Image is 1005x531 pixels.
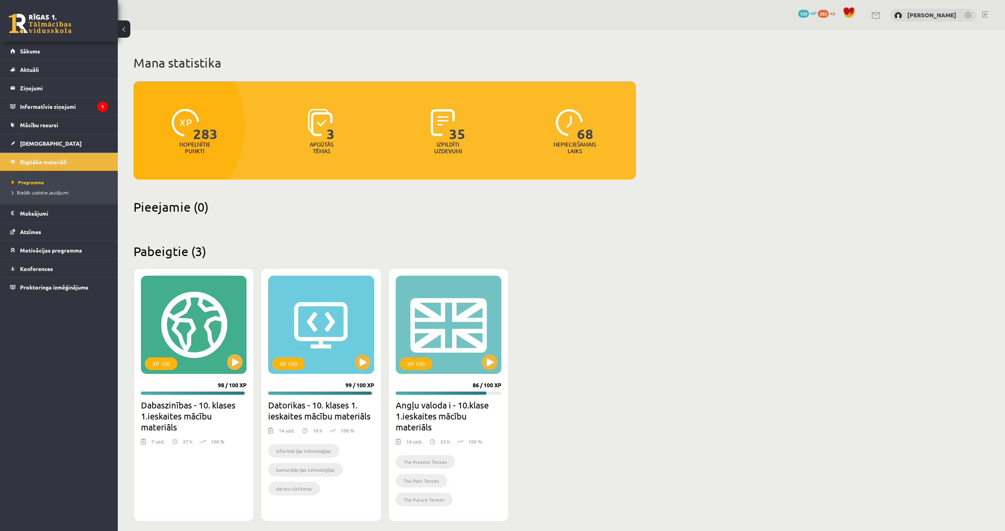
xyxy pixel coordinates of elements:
a: Digitālie materiāli [10,153,108,171]
h2: Datorikas - 10. klases 1. ieskaites mācību materiāls [268,399,374,421]
div: XP 100 [400,357,432,370]
h2: Angļu valoda i - 10.klase 1.ieskaites mācību materiāls [396,399,501,432]
a: 283 xp [818,10,839,16]
span: mP [810,10,817,16]
span: 283 [193,109,218,141]
p: 100 % [341,427,354,434]
span: 68 [577,109,594,141]
span: Sākums [20,48,40,55]
a: Mācību resursi [10,116,108,134]
a: Konferences [10,260,108,278]
h2: Pieejamie (0) [133,199,636,214]
a: Sākums [10,42,108,60]
legend: Informatīvie ziņojumi [20,97,108,115]
span: Konferences [20,265,53,272]
span: 129 [798,10,809,18]
legend: Maksājumi [20,204,108,222]
p: Nopelnītie punkti [179,141,210,154]
span: Proktoringa izmēģinājums [20,284,88,291]
span: Biežāk uzdotie jautājumi [12,189,69,196]
div: 7 uzd. [152,438,164,450]
h1: Mana statistika [133,55,636,71]
a: [DEMOGRAPHIC_DATA] [10,134,108,152]
span: [DEMOGRAPHIC_DATA] [20,140,82,147]
a: Ziņojumi [10,79,108,97]
a: Rīgas 1. Tālmācības vidusskola [9,14,71,33]
a: Programma [12,179,110,186]
img: Gustavs Gudonis [894,12,902,20]
span: Digitālie materiāli [20,158,67,165]
li: The Present Tenses [396,455,455,469]
span: 3 [327,109,335,141]
li: datoru sistēmas [268,482,320,495]
p: 27 h [183,438,192,445]
div: XP 100 [145,357,177,370]
span: xp [830,10,835,16]
span: Programma [12,179,44,185]
p: 18 h [313,427,322,434]
a: Aktuāli [10,60,108,79]
span: Mācību resursi [20,121,58,128]
div: 14 uzd. [279,427,294,439]
img: icon-xp-0682a9bc20223a9ccc6f5883a126b849a74cddfe5390d2b41b4391c66f2066e7.svg [172,109,199,136]
li: informācijas tehnoloģijas [268,444,339,458]
span: 35 [449,109,466,141]
h2: Dabaszinības - 10. klases 1.ieskaites mācību materiāls [141,399,247,432]
a: Informatīvie ziņojumi1 [10,97,108,115]
a: Maksājumi [10,204,108,222]
p: 100 % [468,438,482,445]
li: The Past Tenses [396,474,447,487]
p: Apgūtās tēmas [306,141,337,154]
img: icon-completed-tasks-ad58ae20a441b2904462921112bc710f1caf180af7a3daa7317a5a94f2d26646.svg [431,109,455,136]
span: Motivācijas programma [20,247,82,254]
a: Atzīmes [10,223,108,241]
h2: Pabeigtie (3) [133,244,636,259]
p: 23 h [440,438,450,445]
img: icon-learned-topics-4a711ccc23c960034f471b6e78daf4a3bad4a20eaf4de84257b87e66633f6470.svg [308,109,333,136]
div: 14 uzd. [406,438,422,450]
a: Proktoringa izmēģinājums [10,278,108,296]
img: icon-clock-7be60019b62300814b6bd22b8e044499b485619524d84068768e800edab66f18.svg [555,109,583,136]
i: 1 [97,101,108,112]
li: The Future Tenses [396,493,452,506]
a: Biežāk uzdotie jautājumi [12,189,110,196]
span: Atzīmes [20,228,41,235]
a: Motivācijas programma [10,241,108,259]
span: Aktuāli [20,66,39,73]
legend: Ziņojumi [20,79,108,97]
div: XP 100 [272,357,305,370]
p: Izpildīti uzdevumi [433,141,463,154]
p: Nepieciešamais laiks [554,141,596,154]
p: 100 % [211,438,224,445]
a: 129 mP [798,10,817,16]
span: 283 [818,10,829,18]
a: [PERSON_NAME] [907,11,956,19]
li: komunikācijas tehnoloģijas [268,463,343,476]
